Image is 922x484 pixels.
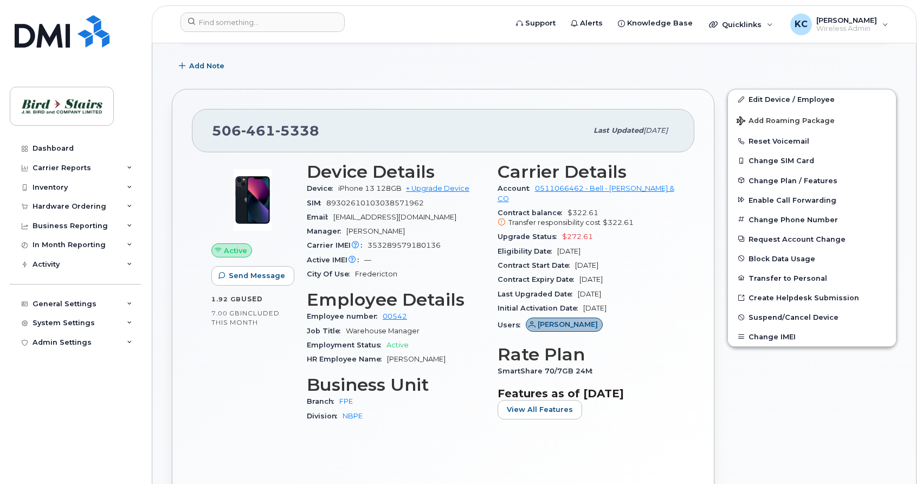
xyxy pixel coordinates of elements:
[338,184,402,192] span: iPhone 13 128GB
[728,268,896,288] button: Transfer to Personal
[307,162,485,182] h3: Device Details
[526,321,603,329] a: [PERSON_NAME]
[498,261,575,269] span: Contract Start Date
[498,184,535,192] span: Account
[603,218,634,227] span: $322.61
[346,227,405,235] span: [PERSON_NAME]
[307,355,387,363] span: HR Employee Name
[728,109,896,131] button: Add Roaming Package
[498,184,674,202] a: 0511066462 - Bell - [PERSON_NAME] & CO
[749,176,837,184] span: Change Plan / Features
[307,227,346,235] span: Manager
[498,345,675,364] h3: Rate Plan
[580,18,603,29] span: Alerts
[728,190,896,210] button: Enable Call Forwarding
[610,12,700,34] a: Knowledge Base
[498,247,557,255] span: Eligibility Date
[346,327,420,335] span: Warehouse Manager
[307,270,355,278] span: City Of Use
[643,126,668,134] span: [DATE]
[498,400,582,420] button: View All Features
[498,233,562,241] span: Upgrade Status
[339,397,353,405] a: FPE
[307,241,367,249] span: Carrier IMEI
[275,122,319,139] span: 5338
[326,199,424,207] span: 89302610103038571962
[211,309,240,317] span: 7.00 GB
[386,341,409,349] span: Active
[307,256,364,264] span: Active IMEI
[795,18,808,31] span: KC
[749,313,839,321] span: Suspend/Cancel Device
[783,14,896,35] div: Kris Clarke
[307,412,343,420] span: Division
[557,247,581,255] span: [DATE]
[749,196,836,204] span: Enable Call Forwarding
[189,61,224,71] span: Add Note
[212,122,319,139] span: 506
[307,213,333,221] span: Email
[816,24,877,33] span: Wireless Admin
[562,233,593,241] span: $272.61
[307,341,386,349] span: Employment Status
[728,249,896,268] button: Block Data Usage
[722,20,762,29] span: Quicklinks
[627,18,693,29] span: Knowledge Base
[355,270,397,278] span: Fredericton
[563,12,610,34] a: Alerts
[241,295,263,303] span: used
[211,295,241,303] span: 1.92 GB
[728,131,896,151] button: Reset Voicemail
[728,171,896,190] button: Change Plan / Features
[498,367,598,375] span: SmartShare 70/7GB 24M
[406,184,469,192] a: + Upgrade Device
[307,312,383,320] span: Employee number
[583,304,607,312] span: [DATE]
[508,12,563,34] a: Support
[728,151,896,170] button: Change SIM Card
[701,14,781,35] div: Quicklinks
[220,167,285,233] img: image20231002-3703462-1ig824h.jpeg
[498,290,578,298] span: Last Upgraded Date
[498,162,675,182] h3: Carrier Details
[728,307,896,327] button: Suspend/Cancel Device
[507,404,573,415] span: View All Features
[172,56,234,76] button: Add Note
[579,275,603,283] span: [DATE]
[498,275,579,283] span: Contract Expiry Date
[387,355,446,363] span: [PERSON_NAME]
[498,209,675,228] span: $322.61
[307,327,346,335] span: Job Title
[211,309,280,327] span: included this month
[364,256,371,264] span: —
[383,312,407,320] a: 00542
[498,209,568,217] span: Contract balance
[728,288,896,307] a: Create Helpdesk Submission
[578,290,601,298] span: [DATE]
[343,412,363,420] a: NBPE
[816,16,877,24] span: [PERSON_NAME]
[508,218,601,227] span: Transfer responsibility cost
[224,246,247,256] span: Active
[211,266,294,286] button: Send Message
[307,290,485,309] h3: Employee Details
[575,261,598,269] span: [DATE]
[229,270,285,281] span: Send Message
[737,117,835,127] span: Add Roaming Package
[498,387,675,400] h3: Features as of [DATE]
[307,397,339,405] span: Branch
[525,18,556,29] span: Support
[594,126,643,134] span: Last updated
[498,304,583,312] span: Initial Activation Date
[498,321,526,329] span: Users
[728,229,896,249] button: Request Account Change
[728,210,896,229] button: Change Phone Number
[728,327,896,346] button: Change IMEI
[241,122,275,139] span: 461
[538,319,598,330] span: [PERSON_NAME]
[307,375,485,395] h3: Business Unit
[307,199,326,207] span: SIM
[367,241,441,249] span: 353289579180136
[180,12,345,32] input: Find something...
[333,213,456,221] span: [EMAIL_ADDRESS][DOMAIN_NAME]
